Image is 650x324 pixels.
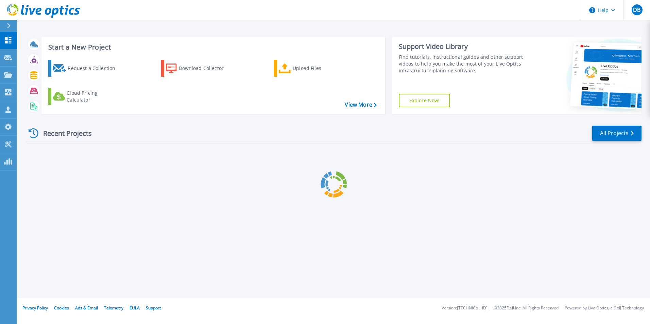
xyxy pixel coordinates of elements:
a: View More [345,102,376,108]
div: Cloud Pricing Calculator [67,90,121,103]
li: Powered by Live Optics, a Dell Technology [565,306,644,310]
div: Recent Projects [26,125,101,142]
a: Cookies [54,305,69,311]
h3: Start a New Project [48,43,376,51]
a: Download Collector [161,60,237,77]
div: Request a Collection [68,61,122,75]
div: Upload Files [293,61,347,75]
a: Explore Now! [399,94,450,107]
a: EULA [130,305,140,311]
a: Support [146,305,161,311]
a: Privacy Policy [22,305,48,311]
a: Request a Collection [48,60,124,77]
a: Ads & Email [75,305,98,311]
li: © 2025 Dell Inc. All Rights Reserved [494,306,559,310]
a: Telemetry [104,305,123,311]
a: Cloud Pricing Calculator [48,88,124,105]
li: Version: [TECHNICAL_ID] [442,306,487,310]
div: Download Collector [179,61,233,75]
a: All Projects [592,126,642,141]
span: DB [633,7,640,13]
div: Support Video Library [399,42,526,51]
a: Upload Files [274,60,350,77]
div: Find tutorials, instructional guides and other support videos to help you make the most of your L... [399,54,526,74]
